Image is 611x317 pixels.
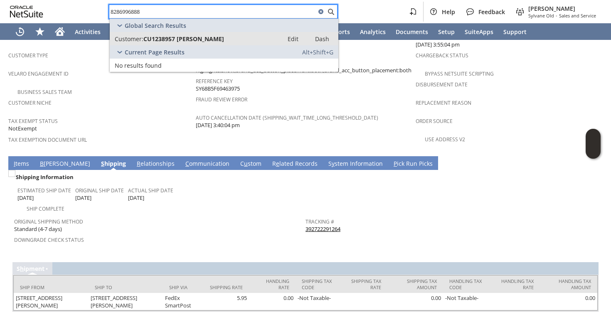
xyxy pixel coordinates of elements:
[15,27,25,37] svg: Recent Records
[503,28,527,36] span: Support
[540,293,597,310] td: 0.00
[305,225,340,233] a: 392722291264
[498,278,534,290] div: Handling Tax Rate
[302,278,335,290] div: Shipping Tax Code
[249,293,296,310] td: 0.00
[115,61,162,69] span: No results found
[355,23,391,40] a: Analytics
[89,293,163,310] td: [STREET_ADDRESS][PERSON_NAME]
[394,278,437,290] div: Shipping Tax Amount
[20,284,82,290] div: Ship From
[30,23,50,40] div: Shortcuts
[40,160,44,167] span: B
[135,160,177,169] a: Relationships
[110,59,338,72] a: No results found
[17,88,72,96] a: Business Sales Team
[163,293,203,310] td: FedEx SmartPost
[137,160,140,167] span: R
[416,52,468,59] a: Chargeback Status
[109,7,316,17] input: Search
[10,6,43,17] svg: logo
[323,23,355,40] a: Reports
[55,27,65,37] svg: Home
[588,158,598,168] a: Unrolled view on
[238,160,264,169] a: Custom
[416,118,453,125] a: Order Source
[528,5,596,12] span: [PERSON_NAME]
[8,99,52,106] a: Customer Niche
[196,114,378,121] a: Auto Cancellation Date (shipping_wait_time_long_threshold_date)
[183,160,232,169] a: Communication
[396,28,428,36] span: Documents
[460,23,498,40] a: SuiteApps
[443,293,492,310] td: -Not Taxable-
[498,23,532,40] a: Support
[75,194,91,202] span: [DATE]
[95,284,157,290] div: Ship To
[348,278,381,290] div: Shipping Tax Rate
[416,99,471,106] a: Replacement reason
[196,85,240,93] span: SY68B5F69463975
[326,7,336,17] svg: Search
[115,35,143,43] span: Customer:
[328,28,350,36] span: Reports
[305,218,334,225] a: Tracking #
[20,265,24,273] span: h
[465,28,493,36] span: SuiteApps
[10,23,30,40] a: Recent Records
[17,265,44,273] a: Shipment
[14,236,84,243] a: Downgrade Check Status
[35,27,45,37] svg: Shortcuts
[185,160,189,167] span: C
[416,41,460,49] span: [DATE] 3:55:04 pm
[332,160,335,167] span: y
[128,194,144,202] span: [DATE]
[586,129,601,159] iframe: Click here to launch Oracle Guided Learning Help Panel
[17,187,71,194] a: Estimated Ship Date
[14,225,62,233] span: Standard (4-7 days)
[308,34,337,44] a: Dash:
[50,23,70,40] a: Home
[169,284,197,290] div: Ship Via
[425,136,465,143] a: Use Address V2
[326,160,385,169] a: System Information
[556,12,557,19] span: -
[528,12,554,19] span: Sylvane Old
[101,160,104,167] span: S
[270,160,320,169] a: Related Records
[416,81,468,88] a: Disbursement Date
[99,160,128,169] a: Shipping
[8,118,58,125] a: Tax Exempt Status
[14,218,83,225] a: Original Shipping Method
[209,284,243,290] div: Shipping Rate
[8,125,37,133] span: NotExempt
[442,8,455,16] span: Help
[14,172,302,182] div: Shipping Information
[27,205,64,212] a: Ship Complete
[387,293,443,310] td: 0.00
[203,293,249,310] td: 5.95
[125,22,186,29] span: Global Search Results
[360,28,386,36] span: Analytics
[12,160,31,169] a: Items
[478,8,505,16] span: Feedback
[70,23,106,40] a: Activities
[125,48,185,56] span: Current Page Results
[128,187,173,194] a: Actual Ship Date
[425,70,494,77] a: Bypass NetSuite Scripting
[110,32,338,45] a: Customer:CU1238957 [PERSON_NAME]Edit: Dash:
[14,160,15,167] span: I
[586,144,601,159] span: Oracle Guided Learning Widget. To move around, please hold and drag
[255,278,290,290] div: Handling Rate
[14,293,89,310] td: [STREET_ADDRESS][PERSON_NAME]
[546,278,591,290] div: Handling Tax Amount
[17,194,34,202] span: [DATE]
[143,35,224,43] span: CU1238957 [PERSON_NAME]
[8,52,48,59] a: Customer Type
[391,23,433,40] a: Documents
[8,70,69,77] a: Velaro Engagement ID
[559,12,596,19] span: Sales and Service
[392,160,435,169] a: Pick Run Picks
[394,160,397,167] span: P
[296,293,342,310] td: -Not Taxable-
